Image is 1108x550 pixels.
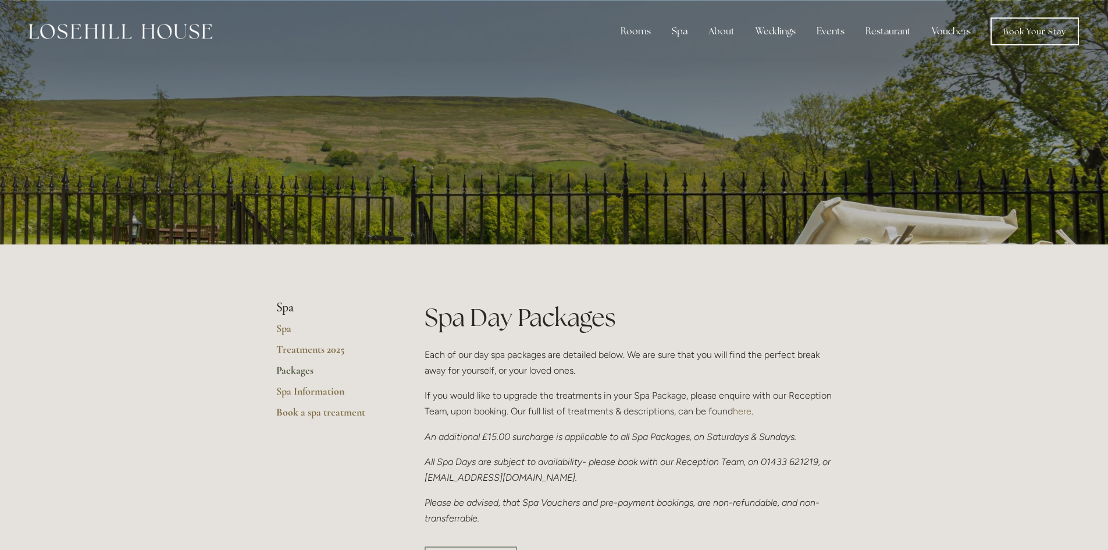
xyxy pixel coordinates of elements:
[699,20,744,43] div: About
[425,456,833,483] em: All Spa Days are subject to availability- please book with our Reception Team, on 01433 621219, o...
[276,322,387,343] a: Spa
[276,343,387,364] a: Treatments 2025
[746,20,805,43] div: Weddings
[29,24,212,39] img: Losehill House
[807,20,854,43] div: Events
[856,20,920,43] div: Restaurant
[276,385,387,406] a: Spa Information
[425,347,832,378] p: Each of our day spa packages are detailed below. We are sure that you will find the perfect break...
[733,406,751,417] a: here
[425,431,796,442] em: An additional £15.00 surcharge is applicable to all Spa Packages, on Saturdays & Sundays.
[991,17,1079,45] a: Book Your Stay
[611,20,660,43] div: Rooms
[276,406,387,427] a: Book a spa treatment
[425,300,832,335] h1: Spa Day Packages
[276,300,387,315] li: Spa
[922,20,980,43] a: Vouchers
[425,497,820,524] em: Please be advised, that Spa Vouchers and pre-payment bookings, are non-refundable, and non-transf...
[276,364,387,385] a: Packages
[425,388,832,419] p: If you would like to upgrade the treatments in your Spa Package, please enquire with our Receptio...
[662,20,697,43] div: Spa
